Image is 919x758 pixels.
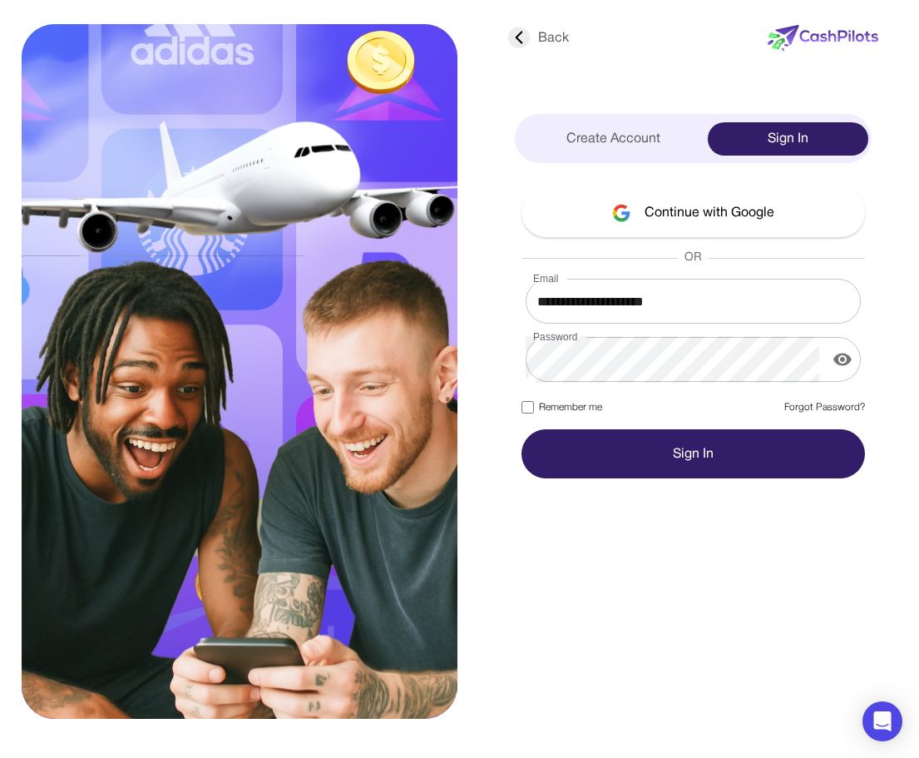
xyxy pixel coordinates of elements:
label: Remember me [521,400,602,415]
label: Password [533,329,578,344]
img: sing-in.svg [22,24,457,719]
button: display the password [826,343,859,376]
button: Continue with Google [521,188,865,237]
img: google-logo.svg [612,204,631,222]
button: Sign In [521,429,865,478]
a: Forgot Password? [784,400,865,415]
div: Sign In [708,122,868,156]
div: Back [508,28,569,48]
div: Create Account [518,122,709,156]
span: OR [678,250,709,266]
div: Open Intercom Messenger [862,701,902,741]
input: Remember me [521,401,534,414]
img: new-logo.svg [768,25,878,52]
label: Email [533,271,559,285]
